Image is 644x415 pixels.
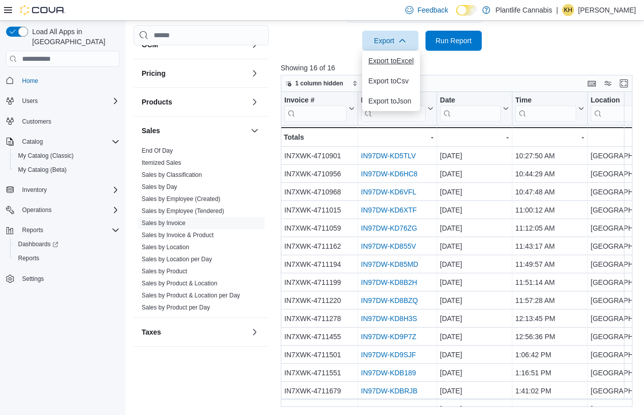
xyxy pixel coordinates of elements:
[284,240,355,252] div: IN7XWK-4711162
[28,27,120,47] span: Load All Apps in [GEOGRAPHIC_DATA]
[142,195,221,203] span: Sales by Employee (Created)
[361,260,418,268] a: IN97DW-KD85MD
[618,77,630,89] button: Enter fullscreen
[362,31,418,51] button: Export
[18,152,74,160] span: My Catalog (Classic)
[361,369,415,377] a: IN97DW-KDB189
[18,75,42,87] a: Home
[440,313,509,325] div: [DATE]
[18,95,42,107] button: Users
[362,71,419,91] button: Export toCsv
[368,77,413,85] span: Export to Csv
[142,279,218,287] span: Sales by Product & Location
[368,31,412,51] span: Export
[142,291,240,299] span: Sales by Product & Location per Day
[142,207,224,215] span: Sales by Employee (Tendered)
[515,294,584,306] div: 11:57:28 AM
[515,331,584,343] div: 12:56:36 PM
[556,4,558,16] p: |
[361,333,416,341] a: IN97DW-KD9P7Z
[436,36,472,46] span: Run Report
[361,296,417,304] a: IN97DW-KD8BZQ
[142,255,212,263] span: Sales by Location per Day
[22,138,43,146] span: Catalog
[22,77,38,85] span: Home
[515,96,576,122] div: Time
[142,159,181,167] span: Itemized Sales
[2,73,124,87] button: Home
[515,168,584,180] div: 10:44:29 AM
[2,271,124,286] button: Settings
[361,224,417,232] a: IN97DW-KD76ZG
[142,303,210,312] span: Sales by Product per Day
[361,170,417,178] a: IN97DW-KD6HC8
[564,4,573,16] span: KH
[22,97,38,105] span: Users
[142,327,247,337] button: Taxes
[284,276,355,288] div: IN7XWK-4711199
[284,96,347,106] div: Invoice #
[2,183,124,197] button: Inventory
[515,150,584,162] div: 10:27:50 AM
[515,349,584,361] div: 1:06:42 PM
[361,131,433,143] div: -
[142,68,247,78] button: Pricing
[142,68,165,78] h3: Pricing
[142,304,210,311] a: Sales by Product per Day
[440,186,509,198] div: [DATE]
[142,126,160,136] h3: Sales
[295,79,343,87] span: 1 column hidden
[361,351,415,359] a: IN97DW-KD9SJF
[142,267,187,275] span: Sales by Product
[18,224,120,236] span: Reports
[440,258,509,270] div: [DATE]
[142,195,221,202] a: Sales by Employee (Created)
[440,96,501,122] div: Date
[515,131,584,143] div: -
[14,150,78,162] a: My Catalog (Classic)
[361,405,416,413] a: IN97DW-KDBS50
[10,237,124,251] a: Dashboards
[142,147,173,154] a: End Of Day
[142,243,189,251] span: Sales by Location
[22,206,52,214] span: Operations
[515,186,584,198] div: 10:47:48 AM
[284,222,355,234] div: IN7XWK-4711059
[18,272,120,285] span: Settings
[142,292,240,299] a: Sales by Product & Location per Day
[14,164,71,176] a: My Catalog (Beta)
[515,222,584,234] div: 11:12:05 AM
[18,116,55,128] a: Customers
[440,349,509,361] div: [DATE]
[361,387,417,395] a: IN97DW-KDBRJB
[22,275,44,283] span: Settings
[368,57,413,65] span: Export to Excel
[22,118,51,126] span: Customers
[515,258,584,270] div: 11:49:57 AM
[515,204,584,216] div: 11:00:12 AM
[22,186,47,194] span: Inventory
[10,149,124,163] button: My Catalog (Classic)
[10,163,124,177] button: My Catalog (Beta)
[368,97,413,105] span: Export to Json
[18,74,120,86] span: Home
[440,96,509,122] button: Date
[18,254,39,262] span: Reports
[2,223,124,237] button: Reports
[361,188,416,196] a: IN97DW-KD6VFL
[440,276,509,288] div: [DATE]
[515,96,584,122] button: Time
[18,204,56,216] button: Operations
[2,94,124,108] button: Users
[142,327,161,337] h3: Taxes
[440,96,501,106] div: Date
[142,183,177,190] a: Sales by Day
[515,403,584,415] div: 1:48:29 PM
[142,268,187,275] a: Sales by Product
[440,331,509,343] div: [DATE]
[578,4,636,16] p: [PERSON_NAME]
[361,206,416,214] a: IN97DW-KD6XTF
[22,226,43,234] span: Reports
[440,240,509,252] div: [DATE]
